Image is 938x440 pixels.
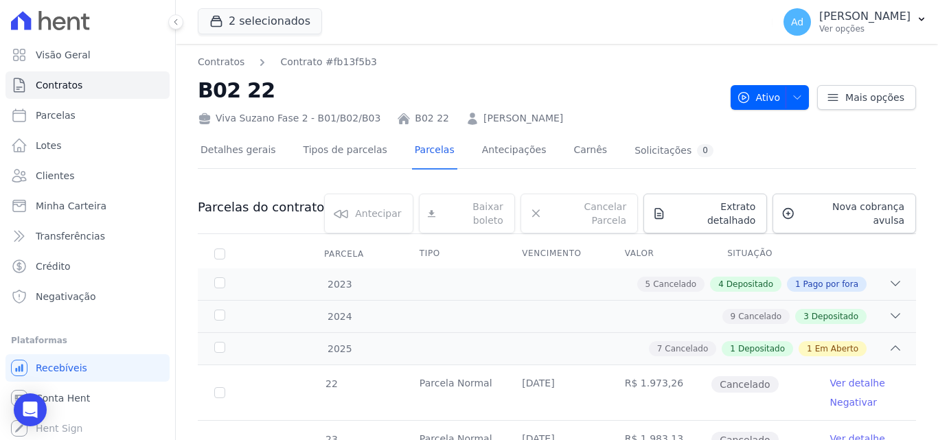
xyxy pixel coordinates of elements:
a: Mais opções [817,85,916,110]
div: Plataformas [11,332,164,349]
a: Visão Geral [5,41,170,69]
span: Crédito [36,259,71,273]
div: 0 [697,144,713,157]
a: Ver detalhe [830,376,885,390]
td: R$ 1.973,26 [608,365,711,420]
th: Vencimento [505,240,608,268]
a: Crédito [5,253,170,280]
span: 7 [657,343,663,355]
span: Conta Hent [36,391,90,405]
span: 5 [645,278,651,290]
span: 22 [324,378,338,389]
input: Só é possível selecionar pagamentos em aberto [214,387,225,398]
a: Conta Hent [5,384,170,412]
nav: Breadcrumb [198,55,377,69]
a: Contratos [5,71,170,99]
span: Negativação [36,290,96,303]
a: Contrato #fb13f5b3 [280,55,377,69]
span: Cancelado [711,376,778,393]
span: 1 [795,278,801,290]
a: Parcelas [412,133,457,170]
a: Contratos [198,55,244,69]
span: Recebíveis [36,361,87,375]
span: Visão Geral [36,48,91,62]
h2: B02 22 [198,75,720,106]
span: Cancelado [665,343,708,355]
span: Parcelas [36,108,76,122]
div: Solicitações [634,144,713,157]
span: 1 [807,343,812,355]
button: 2 selecionados [198,8,322,34]
span: 1 [730,343,735,355]
div: Open Intercom Messenger [14,393,47,426]
a: Nova cobrança avulsa [773,194,916,233]
span: Contratos [36,78,82,92]
span: Nova cobrança avulsa [801,200,904,227]
span: Depositado [738,343,785,355]
span: Em Aberto [815,343,858,355]
span: Ad [791,17,803,27]
p: Ver opções [819,23,911,34]
h3: Parcelas do contrato [198,199,324,216]
span: 3 [803,310,809,323]
a: B02 22 [415,111,449,126]
a: Parcelas [5,102,170,129]
span: Transferências [36,229,105,243]
a: Clientes [5,162,170,189]
th: Tipo [403,240,505,268]
span: Extrato detalhado [672,200,756,227]
span: Pago por fora [803,278,858,290]
span: Mais opções [845,91,904,104]
span: Minha Carteira [36,199,106,213]
a: Negativar [830,397,878,408]
a: Minha Carteira [5,192,170,220]
p: [PERSON_NAME] [819,10,911,23]
td: Parcela Normal [403,365,505,420]
nav: Breadcrumb [198,55,720,69]
span: Lotes [36,139,62,152]
div: Parcela [308,240,380,268]
div: Viva Suzano Fase 2 - B01/B02/B03 [198,111,380,126]
a: Antecipações [479,133,549,170]
th: Situação [711,240,813,268]
th: Valor [608,240,711,268]
a: Tipos de parcelas [301,133,390,170]
span: Ativo [737,85,781,110]
a: Extrato detalhado [643,194,767,233]
a: Carnês [571,133,610,170]
a: Detalhes gerais [198,133,279,170]
span: Cancelado [738,310,781,323]
button: Ativo [731,85,810,110]
button: Ad [PERSON_NAME] Ver opções [773,3,938,41]
span: Depositado [812,310,858,323]
span: Depositado [727,278,773,290]
a: Recebíveis [5,354,170,382]
a: Lotes [5,132,170,159]
a: Transferências [5,222,170,250]
td: [DATE] [505,365,608,420]
a: Solicitações0 [632,133,716,170]
span: 9 [731,310,736,323]
a: Negativação [5,283,170,310]
span: 4 [718,278,724,290]
span: Cancelado [653,278,696,290]
span: Clientes [36,169,74,183]
a: [PERSON_NAME] [483,111,563,126]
